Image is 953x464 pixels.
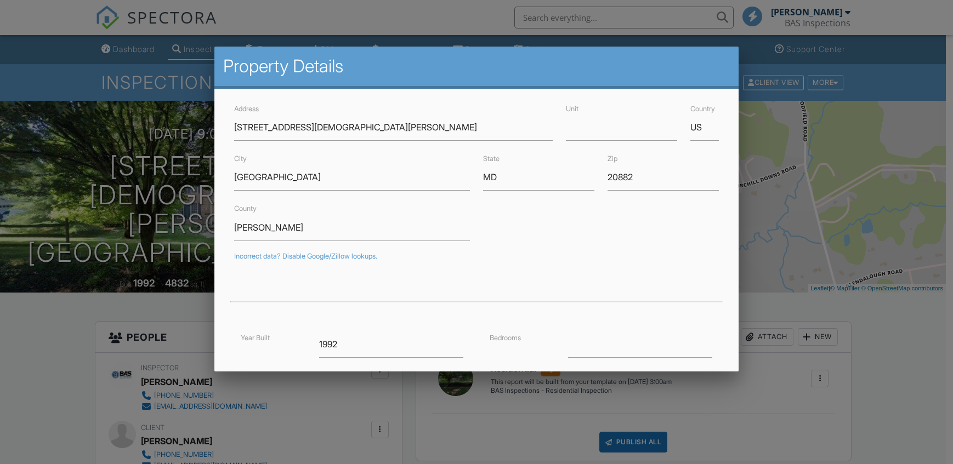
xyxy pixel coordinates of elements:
label: State [483,154,500,163]
label: Unit [566,105,578,113]
div: Incorrect data? Disable Google/Zillow lookups. [234,252,719,261]
label: Zip [608,154,617,163]
label: Country [690,105,715,113]
label: County [234,204,257,213]
label: Bedrooms [490,334,521,342]
label: City [234,154,247,163]
h2: Property Details [223,55,730,77]
label: Year Built [241,334,270,342]
label: Address [234,105,259,113]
